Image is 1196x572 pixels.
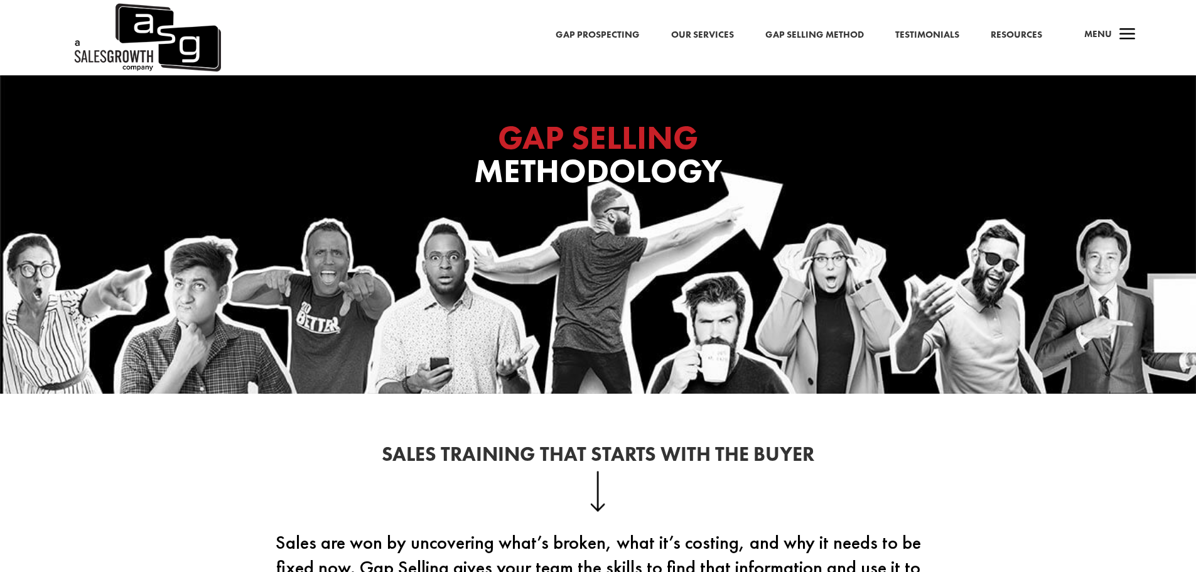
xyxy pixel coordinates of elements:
[1084,28,1112,40] span: Menu
[590,471,606,511] img: down-arrow
[765,27,864,43] a: Gap Selling Method
[498,116,698,159] span: GAP SELLING
[259,445,937,471] h2: Sales Training That Starts With the Buyer
[991,27,1042,43] a: Resources
[347,121,849,194] h1: Methodology
[671,27,734,43] a: Our Services
[556,27,640,43] a: Gap Prospecting
[1115,23,1140,48] span: a
[895,27,959,43] a: Testimonials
